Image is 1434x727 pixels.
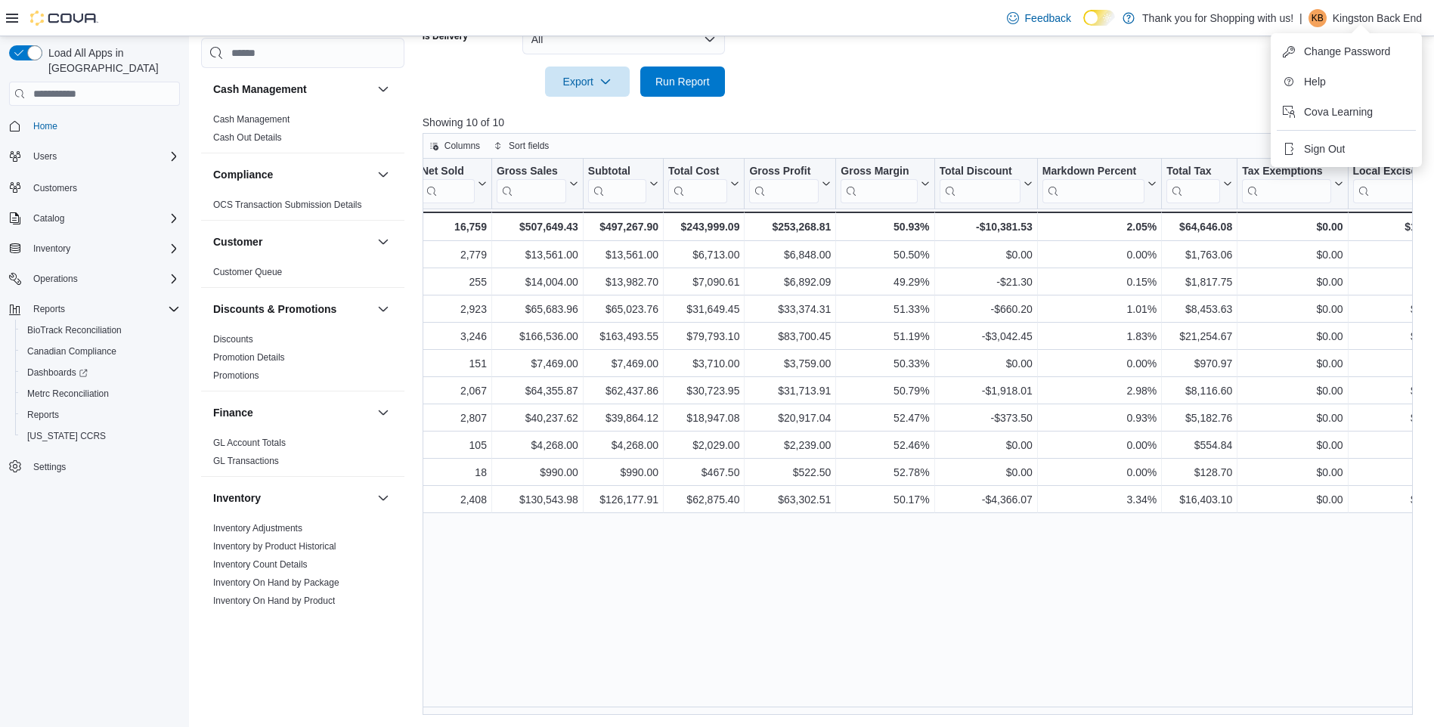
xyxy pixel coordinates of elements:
div: 2,923 [421,300,487,318]
div: $83,700.45 [749,327,831,345]
div: Tax Exemptions [1242,165,1330,203]
button: Metrc Reconciliation [15,383,186,404]
div: 0.15% [1042,273,1157,291]
span: Reports [27,300,180,318]
div: $6,892.09 [749,273,831,291]
button: Gross Profit [749,165,831,203]
div: Gross Profit [749,165,819,179]
div: 1.83% [1042,327,1157,345]
span: Dashboards [27,367,88,379]
div: Gross Margin [841,165,917,203]
span: Canadian Compliance [27,345,116,357]
div: -$660.20 [939,300,1032,318]
button: Inventory [27,240,76,258]
a: Customer Queue [213,267,282,277]
span: Cash Management [213,113,290,125]
span: Customers [33,182,77,194]
span: Load All Apps in [GEOGRAPHIC_DATA] [42,45,180,76]
button: Cash Management [374,80,392,98]
div: 52.46% [841,436,929,454]
button: Compliance [213,167,371,182]
a: Dashboards [15,362,186,383]
p: Showing 10 of 10 [423,115,1423,130]
a: Reports [21,406,65,424]
span: OCS Transaction Submission Details [213,199,362,211]
div: $63,302.51 [749,490,831,509]
a: Settings [27,458,72,476]
h3: Customer [213,234,262,249]
div: 105 [421,436,487,454]
span: Reports [27,409,59,421]
div: $7,469.00 [588,354,658,373]
span: BioTrack Reconciliation [27,324,122,336]
div: $14,004.00 [497,273,578,291]
span: Reports [33,303,65,315]
span: Canadian Compliance [21,342,180,360]
button: Reports [3,299,186,320]
div: $1,763.06 [1166,246,1232,264]
div: $64,646.08 [1166,218,1232,236]
div: 0.00% [1042,246,1157,264]
div: 2.98% [1042,382,1157,400]
div: $3,759.00 [749,354,831,373]
div: Subtotal [588,165,646,179]
div: $0.00 [1242,463,1343,481]
img: Cova [30,11,98,26]
div: $253,268.81 [749,218,831,236]
div: $31,649.45 [668,300,739,318]
div: 3,246 [421,327,487,345]
button: Inventory [213,490,371,506]
div: Customer [201,263,404,287]
a: Metrc Reconciliation [21,385,115,403]
span: Home [27,116,180,135]
span: Sort fields [509,140,549,152]
p: | [1299,9,1302,27]
label: Is Delivery [423,30,468,42]
span: Help [1304,74,1326,89]
div: $0.00 [1242,246,1343,264]
button: BioTrack Reconciliation [15,320,186,341]
div: -$4,366.07 [939,490,1032,509]
div: Discounts & Promotions [201,330,404,391]
p: Kingston Back End [1333,9,1422,27]
button: Settings [3,456,186,478]
div: $3,710.00 [668,354,739,373]
span: BioTrack Reconciliation [21,321,180,339]
span: Promotion Details [213,351,285,363]
div: $467.50 [668,463,739,481]
div: -$10,381.53 [939,218,1032,236]
button: Subtotal [588,165,658,203]
div: 49.29% [841,273,929,291]
a: GL Account Totals [213,438,286,448]
div: 2,408 [421,490,487,509]
a: Canadian Compliance [21,342,122,360]
div: $13,561.00 [497,246,578,264]
h3: Finance [213,405,253,420]
a: Inventory On Hand by Product [213,596,335,606]
div: $507,649.43 [497,218,578,236]
button: Catalog [27,209,70,227]
button: Operations [27,270,84,288]
div: $130,543.98 [497,490,578,509]
div: 52.47% [841,409,929,427]
div: $16,403.10 [1166,490,1232,509]
div: Cash Management [201,110,404,153]
div: Kingston Back End [1309,9,1327,27]
div: $0.00 [1242,382,1343,400]
div: 0.93% [1042,409,1157,427]
span: Discounts [213,333,253,345]
div: $64,355.87 [497,382,578,400]
div: 51.19% [841,327,929,345]
div: $5,182.76 [1166,409,1232,427]
button: Total Discount [939,165,1032,203]
a: Dashboards [21,363,94,382]
div: $243,999.09 [668,218,739,236]
button: Users [3,146,186,167]
div: $21,254.67 [1166,327,1232,345]
div: $65,683.96 [497,300,578,318]
div: $2,239.00 [749,436,831,454]
button: Discounts & Promotions [374,300,392,318]
div: Gross Sales [497,165,566,203]
span: Home [33,120,57,132]
div: $128.70 [1166,463,1232,481]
